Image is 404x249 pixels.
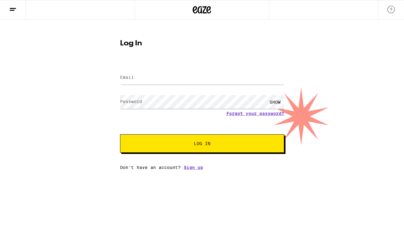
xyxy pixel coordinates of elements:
label: Email [120,75,134,80]
h1: Log In [120,40,284,47]
span: Log In [194,141,210,146]
div: Don't have an account? [120,165,284,170]
label: Password [120,99,142,104]
a: Sign up [184,165,203,170]
a: Forgot your password? [226,111,284,116]
div: SHOW [266,95,284,109]
input: Email [120,71,284,85]
button: Log In [120,134,284,153]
